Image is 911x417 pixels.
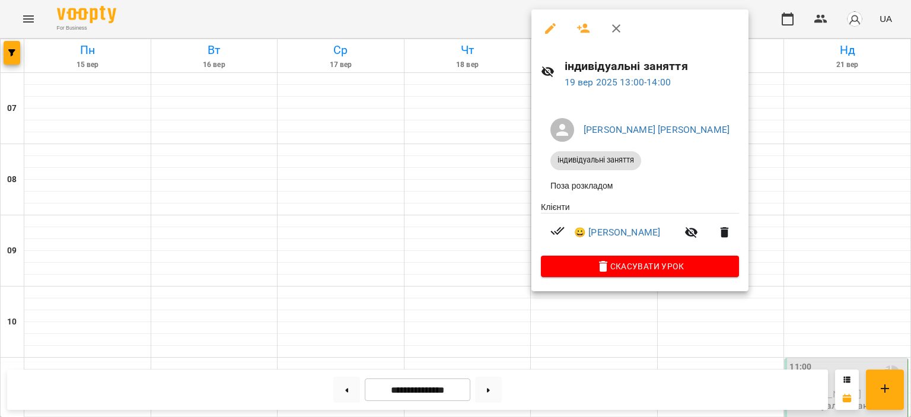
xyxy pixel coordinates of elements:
[584,124,730,135] a: [PERSON_NAME] [PERSON_NAME]
[550,155,641,165] span: індивідуальні заняття
[550,259,730,273] span: Скасувати Урок
[565,57,739,75] h6: індивідуальні заняття
[541,175,739,196] li: Поза розкладом
[541,201,739,256] ul: Клієнти
[541,256,739,277] button: Скасувати Урок
[565,77,671,88] a: 19 вер 2025 13:00-14:00
[550,224,565,238] svg: Візит сплачено
[574,225,660,240] a: 😀 [PERSON_NAME]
